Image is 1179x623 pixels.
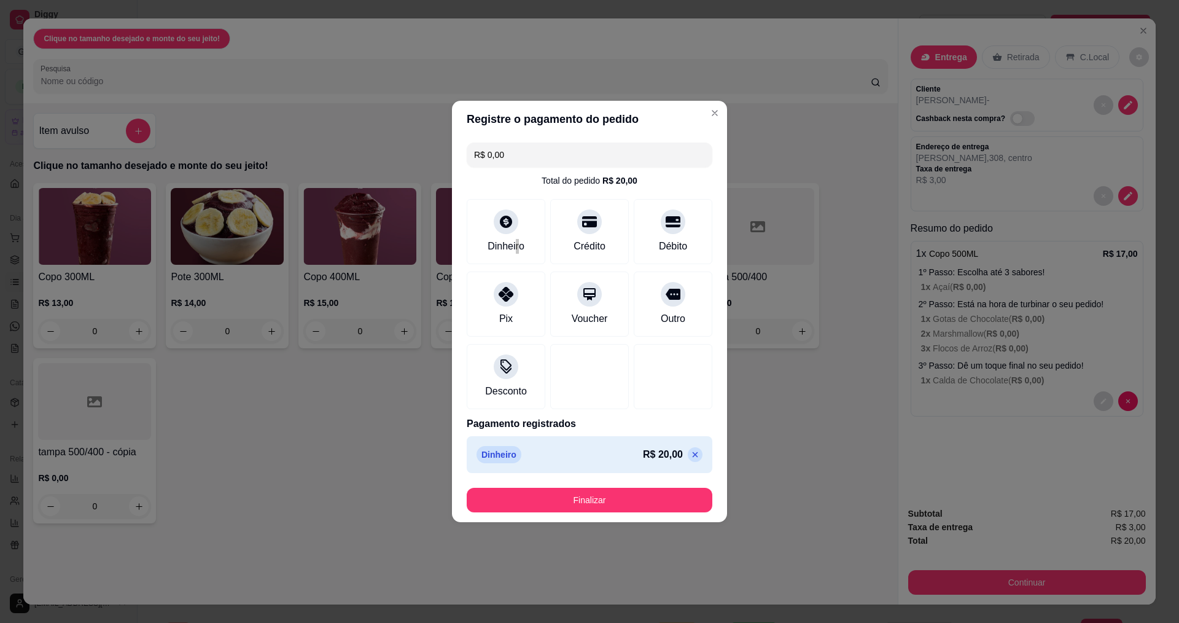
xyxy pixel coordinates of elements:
header: Registre o pagamento do pedido [452,101,727,138]
button: Close [705,103,725,123]
div: Crédito [574,239,605,254]
div: Outro [661,311,685,326]
div: Débito [659,239,687,254]
div: Pix [499,311,513,326]
div: Desconto [485,384,527,399]
button: Finalizar [467,488,712,512]
p: R$ 20,00 [643,447,683,462]
p: Pagamento registrados [467,417,712,431]
div: R$ 20,00 [602,174,637,187]
input: Ex.: hambúrguer de cordeiro [474,143,705,167]
p: Dinheiro [477,446,521,463]
div: Total do pedido [542,174,637,187]
div: Dinheiro [488,239,524,254]
div: Voucher [572,311,608,326]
